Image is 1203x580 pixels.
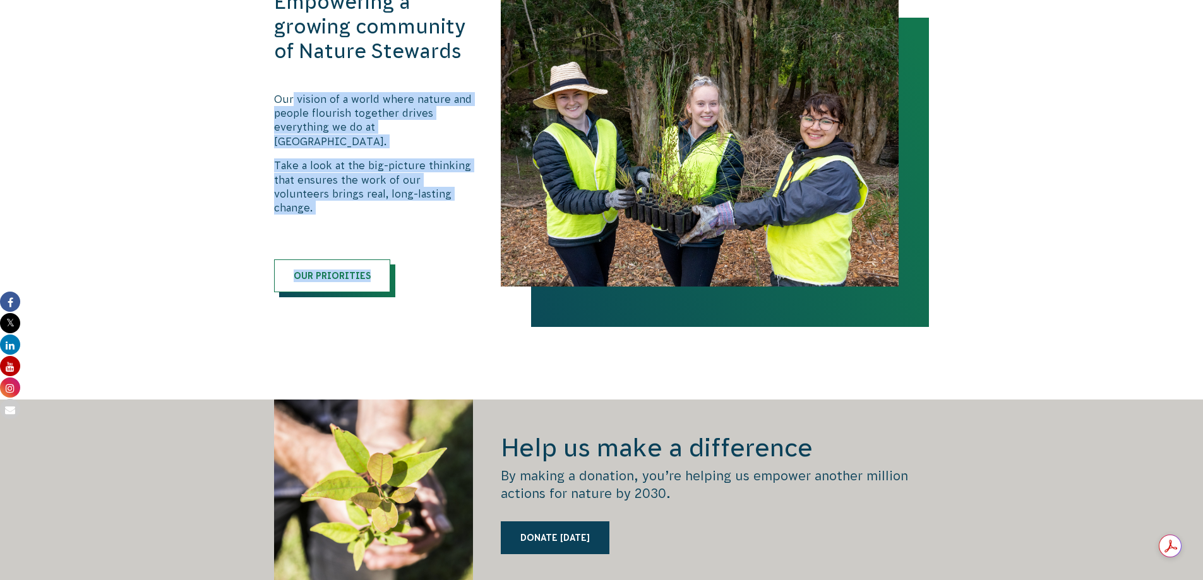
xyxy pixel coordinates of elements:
a: Donate [DATE] [501,521,609,554]
p: By making a donation, you’re helping us empower another million actions for nature by 2030. [501,467,929,502]
a: Our priorities [274,259,390,292]
p: Our vision of a world where nature and people flourish together drives everything we do at [GEOGR... [274,92,475,149]
p: Take a look at the big-picture thinking that ensures the work of our volunteers brings real, long... [274,158,475,215]
h2: Help us make a difference [501,431,929,464]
